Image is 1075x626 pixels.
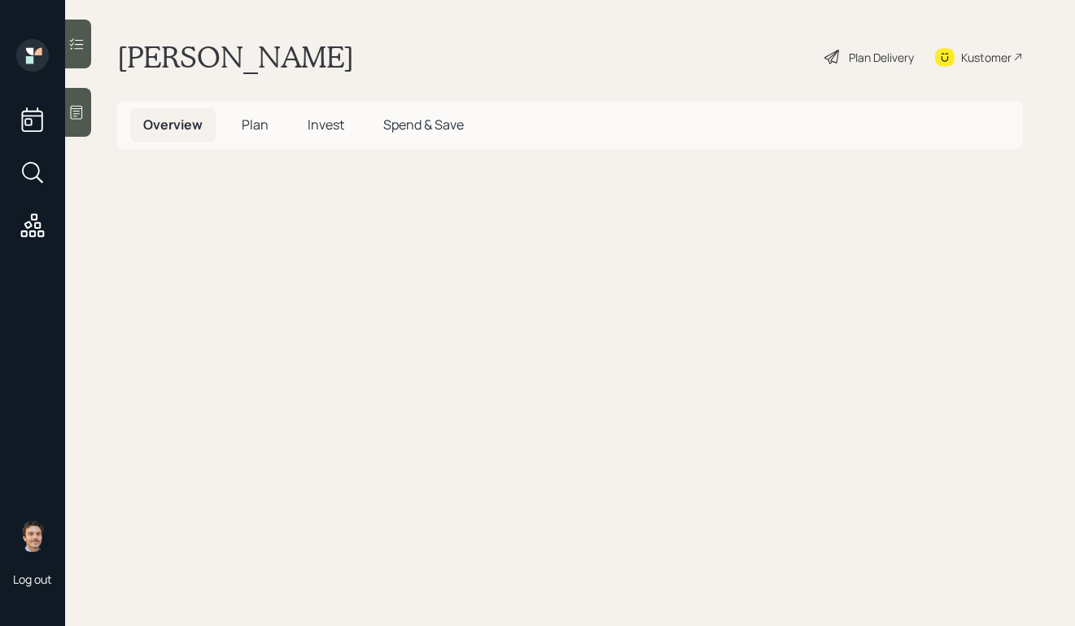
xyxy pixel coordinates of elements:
span: Invest [308,116,344,134]
span: Spend & Save [383,116,464,134]
img: robby-grisanti-headshot.png [16,519,49,552]
span: Overview [143,116,203,134]
span: Plan [242,116,269,134]
div: Kustomer [961,49,1012,66]
div: Plan Delivery [849,49,914,66]
h1: [PERSON_NAME] [117,39,354,75]
div: Log out [13,571,52,587]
